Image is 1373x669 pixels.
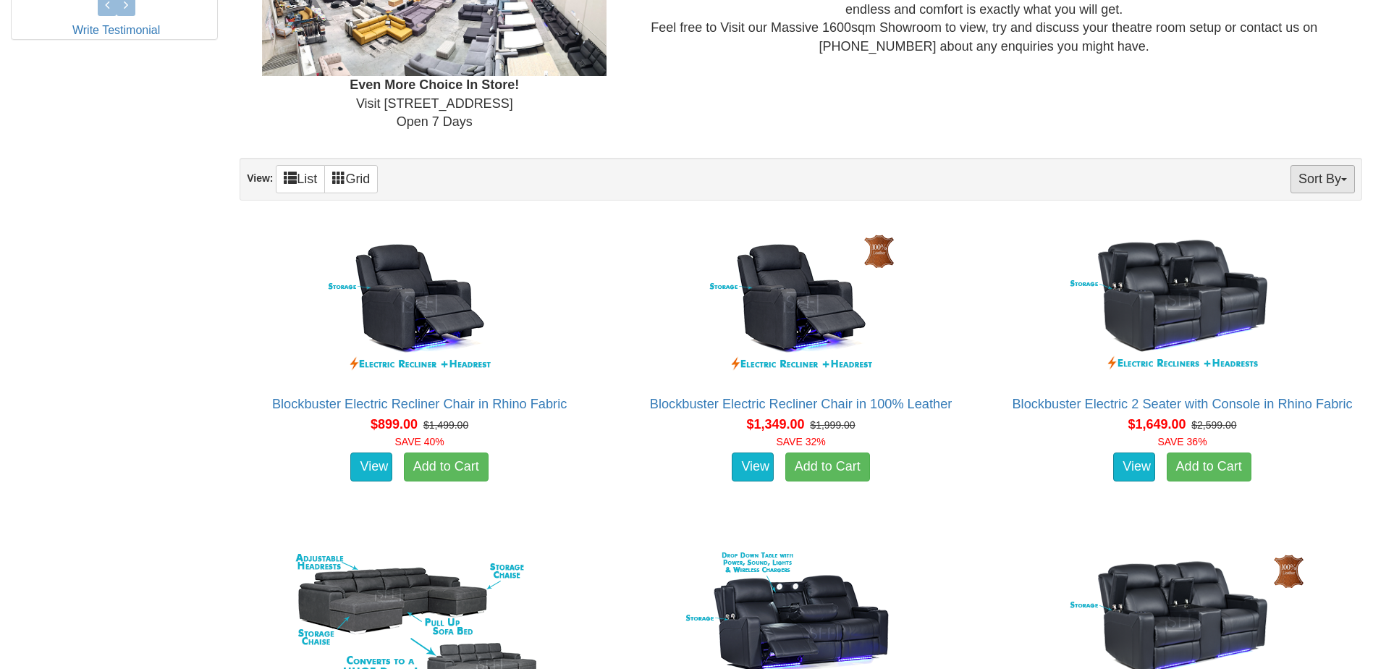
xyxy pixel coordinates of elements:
[423,419,468,431] del: $1,499.00
[1157,436,1207,447] font: SAVE 36%
[1052,223,1313,382] img: Blockbuster Electric 2 Seater with Console in Rhino Fabric
[785,453,870,481] a: Add to Cart
[72,24,160,36] a: Write Testimonial
[1290,165,1355,193] button: Sort By
[371,417,418,432] span: $899.00
[272,397,567,411] a: Blockbuster Electric Recliner Chair in Rhino Fabric
[1191,419,1236,431] del: $2,599.00
[324,165,378,193] a: Grid
[776,436,825,447] font: SAVE 32%
[247,172,273,184] strong: View:
[1012,397,1352,411] a: Blockbuster Electric 2 Seater with Console in Rhino Fabric
[395,436,444,447] font: SAVE 40%
[650,397,952,411] a: Blockbuster Electric Recliner Chair in 100% Leather
[732,453,774,481] a: View
[1128,417,1186,432] span: $1,649.00
[1167,453,1251,481] a: Add to Cart
[350,77,519,92] b: Even More Choice In Store!
[350,453,392,481] a: View
[810,419,855,431] del: $1,999.00
[746,417,804,432] span: $1,349.00
[276,165,325,193] a: List
[290,223,550,382] img: Blockbuster Electric Recliner Chair in Rhino Fabric
[671,223,931,382] img: Blockbuster Electric Recliner Chair in 100% Leather
[404,453,489,481] a: Add to Cart
[1113,453,1155,481] a: View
